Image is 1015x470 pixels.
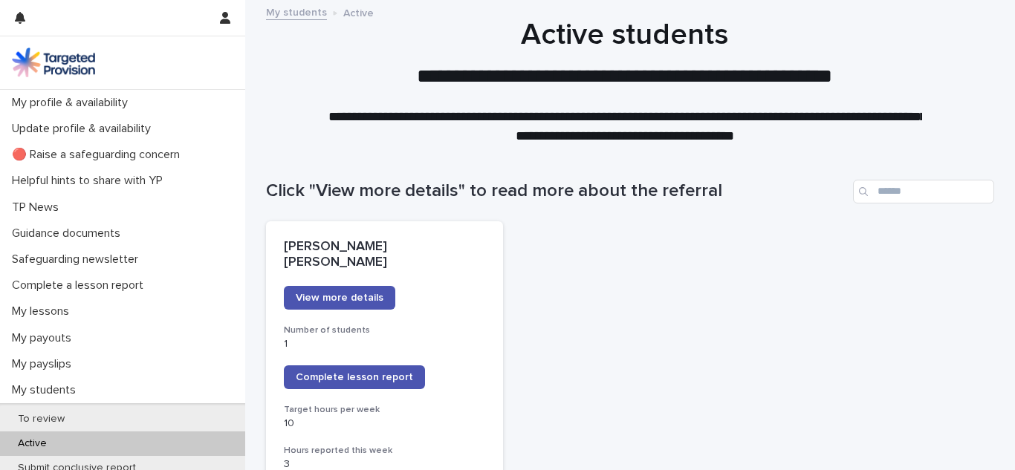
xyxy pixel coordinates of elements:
[853,180,994,203] input: Search
[6,437,59,450] p: Active
[266,180,847,202] h1: Click "View more details" to read more about the referral
[12,48,95,77] img: M5nRWzHhSzIhMunXDL62
[284,324,485,336] h3: Number of students
[6,331,83,345] p: My payouts
[6,383,88,397] p: My students
[343,4,374,20] p: Active
[284,338,485,350] p: 1
[6,174,175,188] p: Helpful hints to share with YP
[6,122,163,136] p: Update profile & availability
[6,226,132,241] p: Guidance documents
[6,413,77,425] p: To review
[284,445,485,457] h3: Hours reported this week
[266,3,327,20] a: My students
[284,286,395,310] a: View more details
[284,365,425,389] a: Complete lesson report
[6,304,81,319] p: My lessons
[261,17,989,53] h1: Active students
[6,200,71,215] p: TP News
[6,278,155,293] p: Complete a lesson report
[296,372,413,382] span: Complete lesson report
[6,96,140,110] p: My profile & availability
[6,252,150,267] p: Safeguarding newsletter
[284,404,485,416] h3: Target hours per week
[296,293,383,303] span: View more details
[6,148,192,162] p: 🔴 Raise a safeguarding concern
[284,417,485,430] p: 10
[284,239,485,271] p: [PERSON_NAME] [PERSON_NAME]
[6,357,83,371] p: My payslips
